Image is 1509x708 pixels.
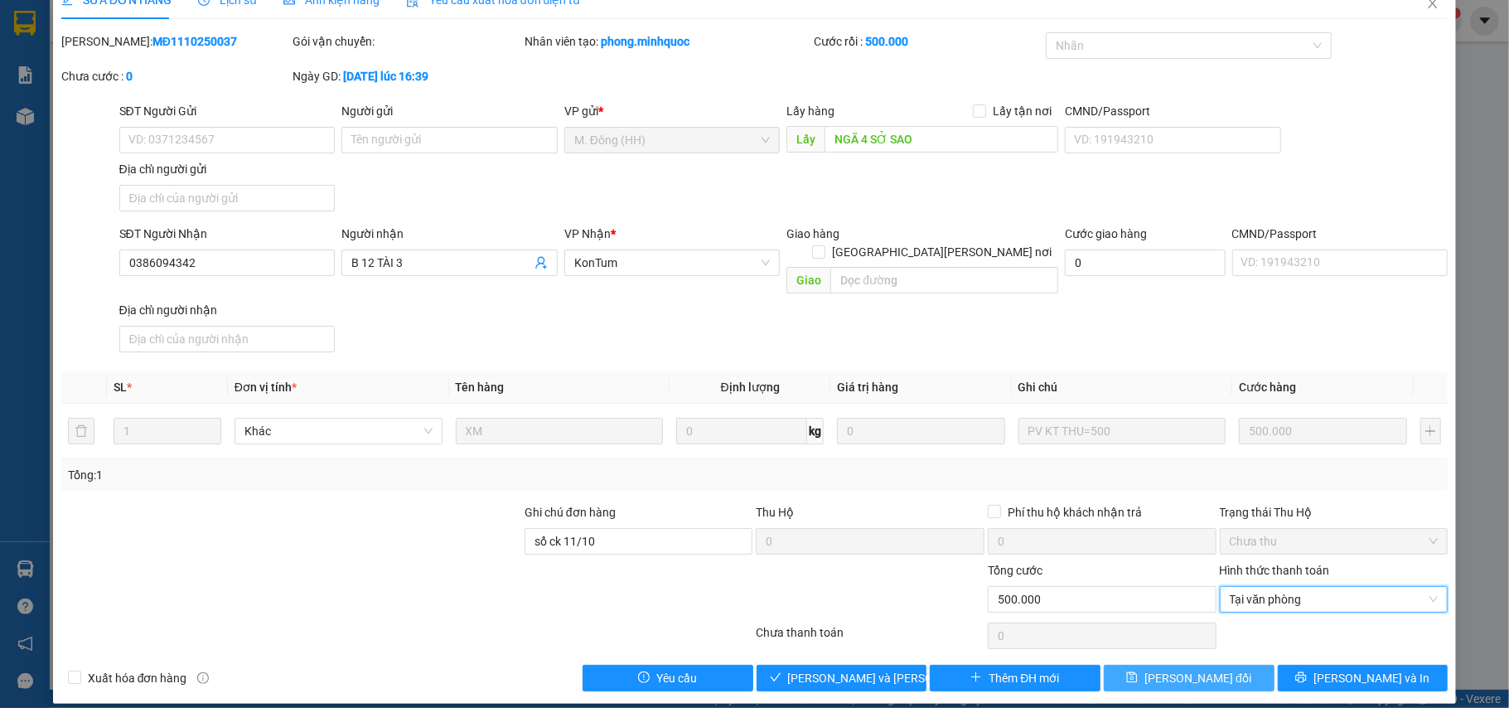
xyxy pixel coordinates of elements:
input: Dọc đường [830,267,1058,293]
span: Tổng cước [988,564,1042,577]
span: printer [1295,672,1307,685]
span: Chưa thu [1230,529,1439,554]
div: [PERSON_NAME]: [61,32,290,51]
span: Tên hàng [456,381,505,394]
button: plus [1420,418,1442,444]
div: Chưa thanh toán [754,623,986,652]
span: Khác [244,419,433,444]
div: Cước rồi : [814,32,1042,51]
span: [PERSON_NAME] đổi [1144,669,1251,687]
button: check[PERSON_NAME] và [PERSON_NAME] hàng [757,665,927,691]
div: Tổng: 1 [68,466,583,484]
span: Lấy [786,126,825,153]
span: Giá trị hàng [837,381,898,394]
input: VD: Bàn, Ghế [456,418,664,444]
div: Gói vận chuyển: [293,32,521,51]
span: Yêu cầu [656,669,697,687]
div: Trạng thái Thu Hộ [1220,503,1449,521]
div: SĐT Người Nhận [119,225,336,243]
button: save[PERSON_NAME] đổi [1104,665,1274,691]
div: Người nhận [341,225,558,243]
b: 0 [126,70,133,83]
label: Ghi chú đơn hàng [525,506,616,519]
b: [DATE] lúc 16:39 [343,70,428,83]
input: Ghi chú đơn hàng [525,528,753,555]
span: [PERSON_NAME] và In [1313,669,1429,687]
div: CMND/Passport [1065,102,1281,120]
th: Ghi chú [1012,371,1233,404]
span: Thêm ĐH mới [989,669,1059,687]
span: Lấy hàng [786,104,834,118]
span: Thu Hộ [756,506,794,519]
span: Đơn vị tính [235,381,297,394]
input: 0 [837,418,1004,444]
button: printer[PERSON_NAME] và In [1278,665,1449,691]
span: check [770,672,781,685]
div: VP gửi [564,102,781,120]
div: Địa chỉ người gửi [119,160,336,178]
span: [GEOGRAPHIC_DATA][PERSON_NAME] nơi [825,243,1058,261]
div: SĐT Người Gửi [119,102,336,120]
div: Nhân viên tạo: [525,32,810,51]
label: Hình thức thanh toán [1220,564,1330,577]
span: save [1126,672,1138,685]
input: Ghi Chú [1018,418,1226,444]
span: SL [114,381,127,394]
span: Cước hàng [1239,381,1296,394]
span: KonTum [574,250,771,275]
span: VP Nhận [564,227,611,240]
input: Địa chỉ của người gửi [119,185,336,211]
input: Cước giao hàng [1065,250,1225,276]
div: Ngày GD: [293,67,521,85]
span: exclamation-circle [638,672,650,685]
input: Địa chỉ của người nhận [119,326,336,352]
span: user-add [534,256,548,269]
span: Giao [786,267,830,293]
span: kg [807,418,824,444]
input: Dọc đường [825,126,1058,153]
button: plusThêm ĐH mới [930,665,1100,691]
span: Phí thu hộ khách nhận trả [1001,503,1149,521]
span: M. Đông (HH) [574,128,771,153]
button: exclamation-circleYêu cầu [583,665,753,691]
div: Người gửi [341,102,558,120]
div: Chưa cước : [61,67,290,85]
b: 500.000 [865,35,908,48]
b: phong.minhquoc [601,35,689,48]
span: info-circle [197,672,209,684]
span: Lấy tận nơi [986,102,1058,120]
span: plus [970,672,982,685]
div: Địa chỉ người nhận [119,301,336,319]
button: delete [68,418,94,444]
label: Cước giao hàng [1065,227,1147,240]
span: [PERSON_NAME] và [PERSON_NAME] hàng [788,669,1012,687]
span: Giao hàng [786,227,839,240]
span: Xuất hóa đơn hàng [81,669,194,687]
span: Định lượng [721,381,780,394]
span: Tại văn phòng [1230,587,1439,612]
input: 0 [1239,418,1406,444]
b: MĐ1110250037 [152,35,237,48]
div: CMND/Passport [1232,225,1449,243]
